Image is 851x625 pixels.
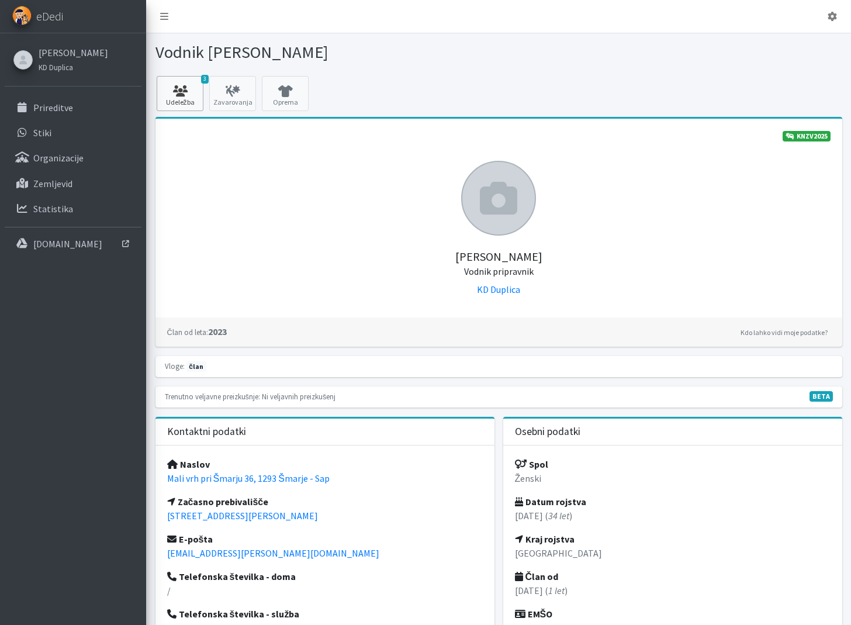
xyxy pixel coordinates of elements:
em: 34 let [548,510,569,522]
a: [PERSON_NAME] [39,46,108,60]
em: 1 let [548,585,565,596]
p: Zemljevid [33,178,72,189]
small: Član od leta: [167,327,208,337]
p: [DATE] ( ) [515,509,831,523]
small: KD Duplica [39,63,73,72]
a: Organizacije [5,146,141,170]
small: Ni veljavnih preizkušenj [262,392,335,401]
a: Kdo lahko vidi moje podatke? [738,326,831,340]
p: Statistika [33,203,73,215]
p: Ženski [515,471,831,485]
span: član [186,361,206,372]
p: [DOMAIN_NAME] [33,238,102,250]
strong: Naslov [167,458,210,470]
a: Mali vrh pri Šmarju 36, 1293 Šmarje - Sap [167,472,330,484]
strong: Član od [515,571,559,582]
p: [DATE] ( ) [515,583,831,598]
a: [DOMAIN_NAME] [5,232,141,255]
small: Trenutno veljavne preizkušnje: [165,392,260,401]
img: eDedi [12,6,32,25]
strong: EMŠO [515,608,553,620]
strong: Datum rojstva [515,496,586,507]
h1: Vodnik [PERSON_NAME] [155,42,494,63]
strong: Telefonska številka - služba [167,608,300,620]
a: Zavarovanja [209,76,256,111]
a: Zemljevid [5,172,141,195]
a: Stiki [5,121,141,144]
small: Vloge: [165,361,185,371]
span: 3 [201,75,209,84]
strong: Kraj rojstva [515,533,575,545]
p: Prireditve [33,102,73,113]
small: Vodnik pripravnik [464,265,534,277]
a: KNZV2025 [783,131,831,141]
strong: Spol [515,458,548,470]
h3: Kontaktni podatki [167,426,246,438]
p: Stiki [33,127,51,139]
h3: Osebni podatki [515,426,580,438]
strong: E-pošta [167,533,213,545]
a: [EMAIL_ADDRESS][PERSON_NAME][DOMAIN_NAME] [167,547,379,559]
p: Organizacije [33,152,84,164]
a: Oprema [262,76,309,111]
p: [GEOGRAPHIC_DATA] [515,546,831,560]
p: / [167,583,483,598]
span: V fazi razvoja [810,391,833,402]
a: Prireditve [5,96,141,119]
a: KD Duplica [39,60,108,74]
h5: [PERSON_NAME] [167,236,831,278]
strong: Telefonska številka - doma [167,571,296,582]
a: 3 Udeležba [157,76,203,111]
a: [STREET_ADDRESS][PERSON_NAME] [167,510,318,522]
strong: 2023 [167,326,227,337]
span: eDedi [36,8,63,25]
strong: Začasno prebivališče [167,496,269,507]
a: KD Duplica [477,284,520,295]
a: Statistika [5,197,141,220]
